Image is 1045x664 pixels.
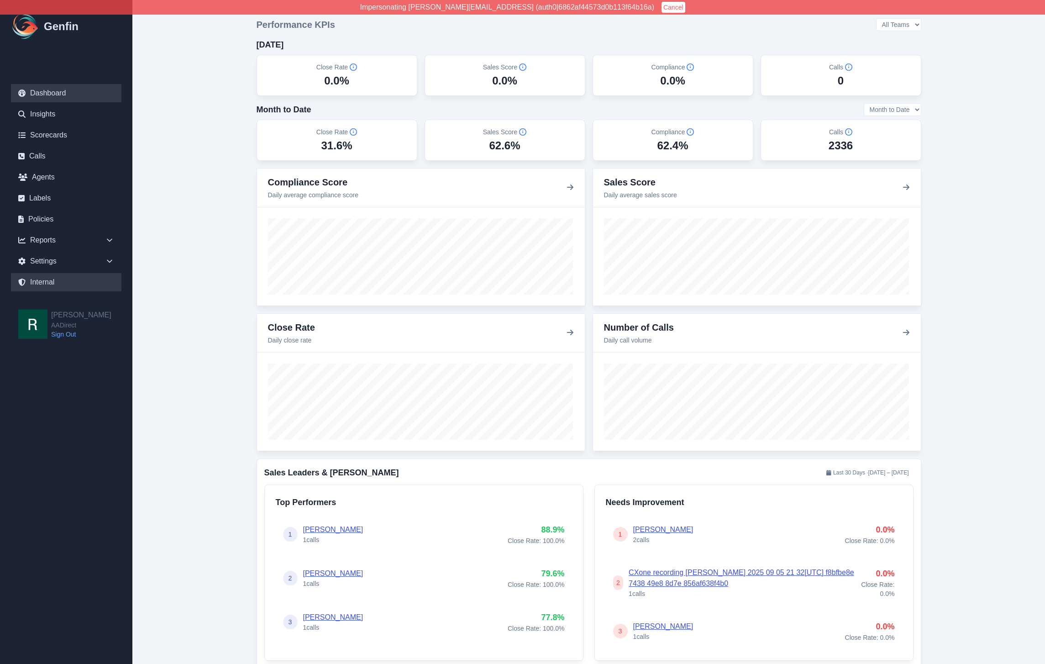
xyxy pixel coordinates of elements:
[619,530,622,539] span: 1
[321,138,352,153] div: 31.6%
[651,63,694,72] h5: Compliance
[508,611,565,624] p: 77.8 %
[845,620,895,633] p: 0.0 %
[316,127,357,137] h5: Close Rate
[44,19,79,34] h1: Genfin
[567,327,574,338] button: View details
[257,18,335,31] h3: Performance KPIs
[276,496,572,509] h4: Top Performers
[633,526,693,533] a: [PERSON_NAME]
[604,190,677,200] p: Daily average sales score
[492,74,517,88] div: 0.0%
[303,613,363,621] a: [PERSON_NAME]
[11,84,121,102] a: Dashboard
[303,579,363,588] p: 1 calls
[508,624,565,633] p: Close Rate: 100.0 %
[11,12,40,41] img: Logo
[616,578,620,587] span: 2
[289,617,292,627] span: 3
[268,336,315,345] p: Daily close rate
[11,126,121,144] a: Scorecards
[633,535,693,544] p: 2 calls
[822,467,913,478] span: Last 30 Days · [DATE] – [DATE]
[11,189,121,207] a: Labels
[567,182,574,193] button: View details
[264,466,399,479] h4: Sales Leaders & [PERSON_NAME]
[289,574,292,583] span: 2
[903,327,910,338] button: View details
[51,330,111,339] a: Sign Out
[268,190,358,200] p: Daily average compliance score
[829,63,852,72] h5: Calls
[11,273,121,291] a: Internal
[657,138,688,153] div: 62.4%
[845,128,852,136] span: Info
[838,74,844,88] div: 0
[662,2,685,13] button: Cancel
[303,535,363,544] p: 1 calls
[350,63,357,71] span: Info
[11,252,121,270] div: Settings
[51,310,111,321] h2: [PERSON_NAME]
[51,321,111,330] span: AADirect
[604,336,674,345] p: Daily call volume
[11,168,121,186] a: Agents
[651,127,694,137] h5: Compliance
[18,310,47,339] img: Rob Kwok
[633,622,693,630] a: [PERSON_NAME]
[859,580,894,598] p: Close Rate: 0.0 %
[303,526,363,533] a: [PERSON_NAME]
[483,63,526,72] h5: Sales Score
[508,523,565,536] p: 88.9 %
[11,231,121,249] div: Reports
[829,127,852,137] h5: Calls
[519,128,526,136] span: Info
[11,210,121,228] a: Policies
[633,632,693,641] p: 1 calls
[257,103,311,116] h4: Month to Date
[629,589,859,598] p: 1 calls
[316,63,357,72] h5: Close Rate
[508,580,565,589] p: Close Rate: 100.0 %
[604,321,674,334] h3: Number of Calls
[268,176,358,189] h3: Compliance Score
[268,321,315,334] h3: Close Rate
[350,128,357,136] span: Info
[508,567,565,580] p: 79.6 %
[829,138,853,153] div: 2336
[687,63,694,71] span: Info
[845,633,895,642] p: Close Rate: 0.0 %
[903,182,910,193] button: View details
[257,38,284,51] h4: [DATE]
[303,569,363,577] a: [PERSON_NAME]
[606,496,902,509] h4: Needs Improvement
[289,530,292,539] span: 1
[483,127,526,137] h5: Sales Score
[11,105,121,123] a: Insights
[629,569,854,587] a: CXone recording [PERSON_NAME] 2025 09 05 21 32[UTC] f8bfbe8e 7438 49e8 8d7e 856af638f4b0
[11,147,121,165] a: Calls
[687,128,694,136] span: Info
[303,623,363,632] p: 1 calls
[660,74,685,88] div: 0.0%
[845,536,895,545] p: Close Rate: 0.0 %
[508,536,565,545] p: Close Rate: 100.0 %
[324,74,349,88] div: 0.0%
[859,567,894,580] p: 0.0 %
[604,176,677,189] h3: Sales Score
[489,138,520,153] div: 62.6%
[845,63,852,71] span: Info
[619,627,622,636] span: 3
[519,63,526,71] span: Info
[845,523,895,536] p: 0.0 %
